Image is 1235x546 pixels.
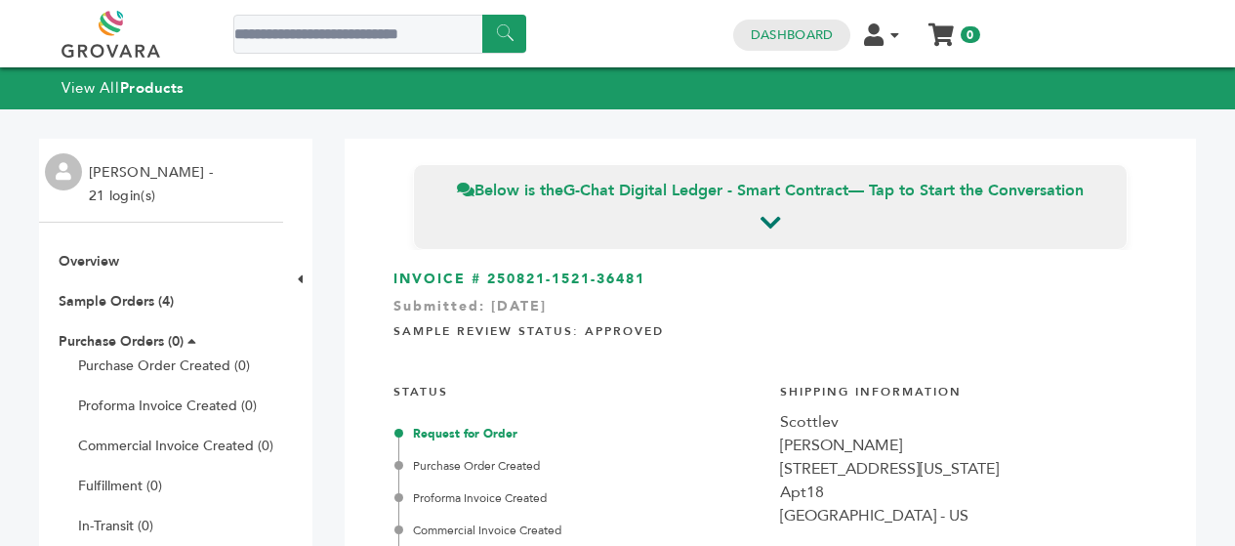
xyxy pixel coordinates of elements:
span: Below is the — Tap to Start the Conversation [457,180,1084,201]
a: View AllProducts [62,78,185,98]
li: [PERSON_NAME] - 21 login(s) [89,161,218,208]
h3: INVOICE # 250821-1521-36481 [393,270,1147,289]
span: 0 [961,26,979,43]
a: Purchase Orders (0) [59,332,184,351]
a: Proforma Invoice Created (0) [78,397,257,415]
div: Apt18 [780,481,1147,504]
input: Search a product or brand... [233,15,526,54]
div: Commercial Invoice Created [398,522,761,539]
div: Request for Order [398,425,761,442]
a: Commercial Invoice Created (0) [78,437,273,455]
div: [STREET_ADDRESS][US_STATE] [780,457,1147,481]
strong: Products [120,78,185,98]
a: In-Transit (0) [78,517,153,535]
div: Submitted: [DATE] [393,297,1147,326]
a: Sample Orders (4) [59,292,174,311]
div: Proforma Invoice Created [398,489,761,507]
div: [PERSON_NAME] [780,434,1147,457]
img: profile.png [45,153,82,190]
a: Fulfillment (0) [78,477,162,495]
a: Purchase Order Created (0) [78,357,250,375]
div: Purchase Order Created [398,457,761,475]
a: Overview [59,252,119,271]
h4: STATUS [393,369,761,410]
div: [GEOGRAPHIC_DATA] - US [780,504,1147,527]
h4: Sample Review Status: Approved [393,309,1147,350]
h4: Shipping Information [780,369,1147,410]
a: My Cart [930,18,953,38]
div: Scottlev [780,410,1147,434]
a: Dashboard [751,26,833,44]
strong: G-Chat Digital Ledger - Smart Contract [563,180,848,201]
